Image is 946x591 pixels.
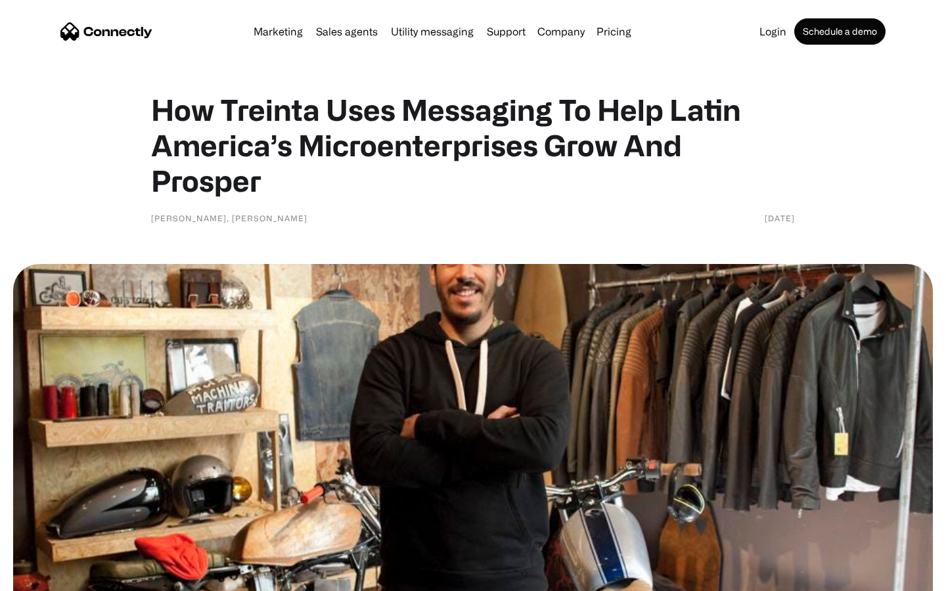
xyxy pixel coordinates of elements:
a: home [60,22,152,41]
a: Support [482,26,531,37]
a: Login [754,26,792,37]
div: Company [533,22,589,41]
a: Sales agents [311,26,383,37]
div: Company [537,22,585,41]
a: Marketing [248,26,308,37]
ul: Language list [26,568,79,586]
a: Schedule a demo [794,18,886,45]
aside: Language selected: English [13,568,79,586]
a: Pricing [591,26,637,37]
a: Utility messaging [386,26,479,37]
div: [PERSON_NAME], [PERSON_NAME] [151,211,307,225]
div: [DATE] [765,211,795,225]
h1: How Treinta Uses Messaging To Help Latin America’s Microenterprises Grow And Prosper [151,92,795,198]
